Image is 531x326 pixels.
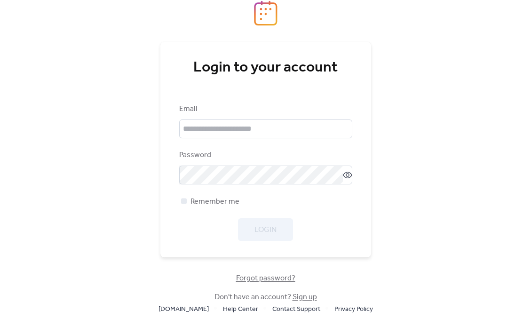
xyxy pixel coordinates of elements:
span: [DOMAIN_NAME] [159,304,209,315]
span: Forgot password? [236,273,295,284]
span: Privacy Policy [334,304,373,315]
span: Remember me [190,196,239,207]
a: Sign up [293,290,317,304]
div: Password [179,150,350,161]
div: Email [179,103,350,115]
span: Don't have an account? [214,292,317,303]
a: Help Center [223,303,258,315]
img: logo [254,0,277,26]
a: Contact Support [272,303,320,315]
a: Privacy Policy [334,303,373,315]
a: [DOMAIN_NAME] [159,303,209,315]
a: Forgot password? [236,276,295,281]
span: Help Center [223,304,258,315]
div: Login to your account [179,58,352,77]
span: Contact Support [272,304,320,315]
